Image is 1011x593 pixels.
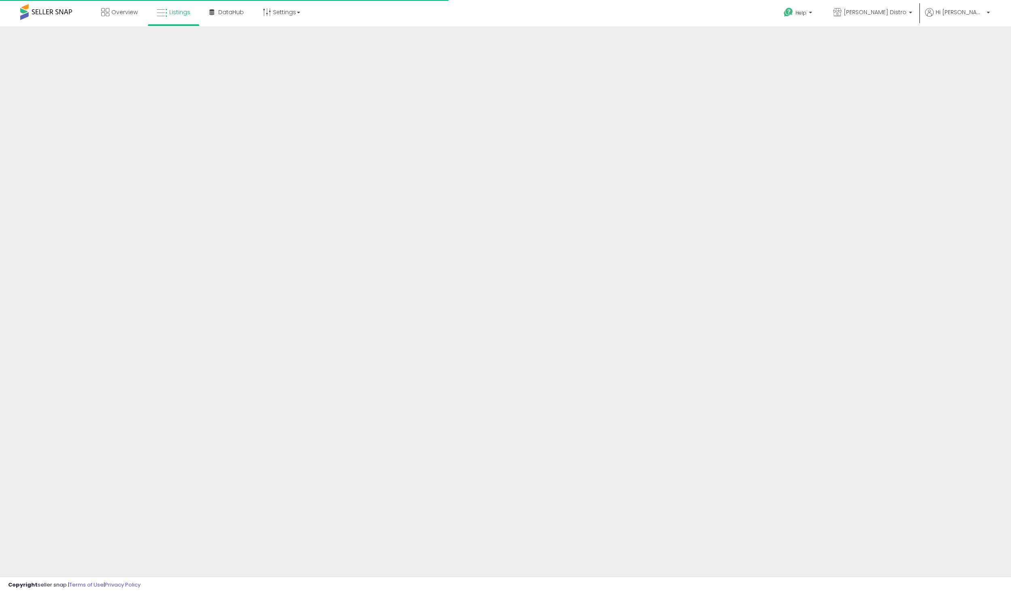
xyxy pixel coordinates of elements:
[218,8,244,16] span: DataHub
[844,8,906,16] span: [PERSON_NAME] Distro
[796,9,806,16] span: Help
[783,7,793,17] i: Get Help
[936,8,984,16] span: Hi [PERSON_NAME]
[111,8,138,16] span: Overview
[777,1,820,26] a: Help
[169,8,190,16] span: Listings
[925,8,990,26] a: Hi [PERSON_NAME]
